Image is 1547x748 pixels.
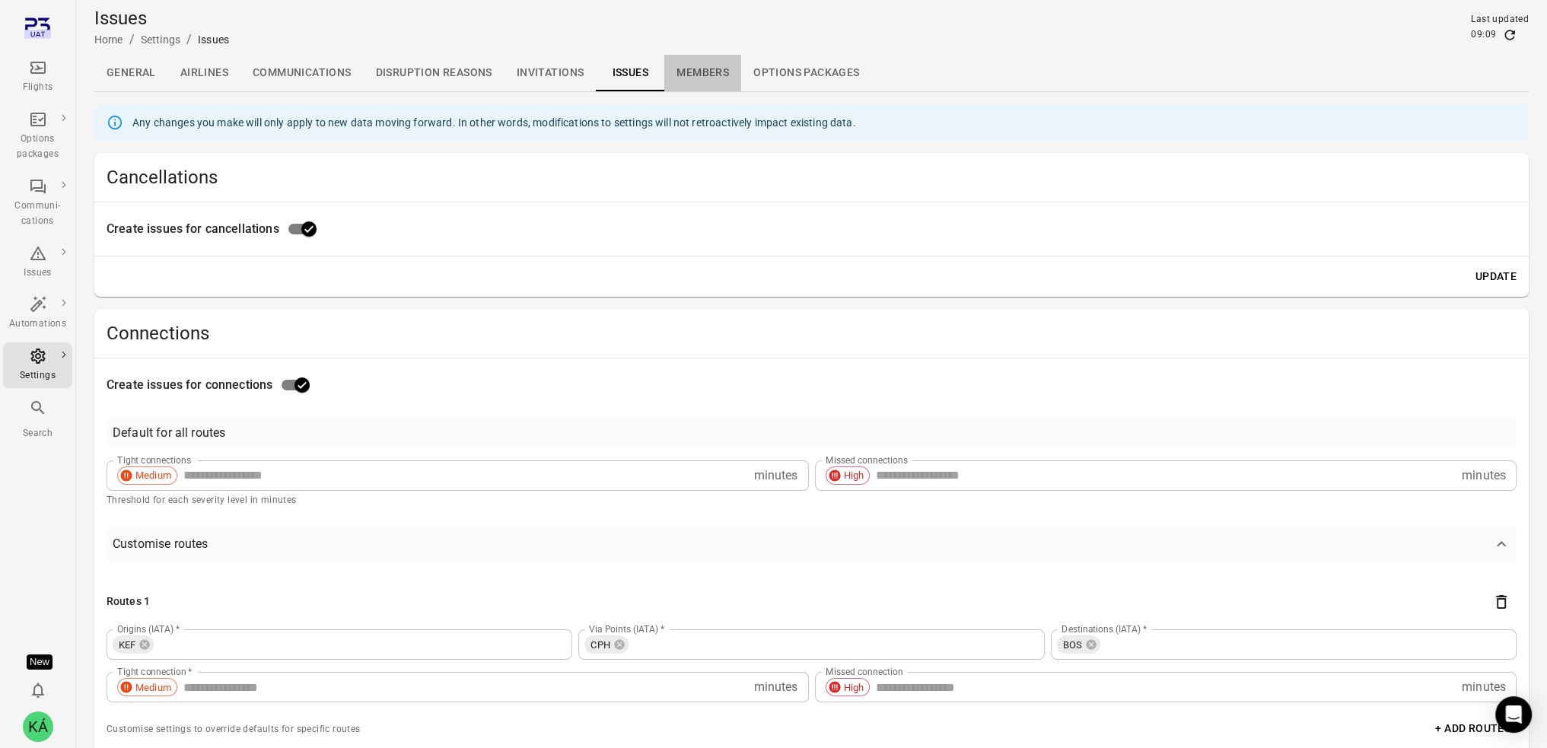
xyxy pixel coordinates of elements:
div: Open Intercom Messenger [1495,696,1532,733]
p: minutes [753,466,797,485]
div: Search [9,426,66,441]
p: minutes [753,678,797,696]
span: Create issues for cancellations [107,220,279,238]
a: Flights [3,54,72,100]
label: Destinations (IATA) [1062,622,1147,635]
a: Members [664,55,741,91]
li: / [186,30,192,49]
span: Medium [130,468,177,483]
label: Origins (IATA) [117,622,180,635]
div: Flights [9,80,66,95]
span: BOS [1057,638,1088,653]
label: Missed connections [826,454,908,466]
div: Issues [9,266,66,281]
a: Options packages [741,55,871,91]
a: Disruption reasons [364,55,505,91]
span: Create issues for connections [107,376,272,394]
a: Options packages [3,106,72,167]
div: Any changes you make will only apply to new data moving forward. In other words, modifications to... [132,109,856,136]
p: minutes [1462,466,1506,485]
div: Local navigation [94,55,1529,91]
button: Search [3,394,72,445]
div: Tooltip anchor [27,654,53,670]
div: Settings [9,368,66,384]
div: Default for all routes [113,424,225,442]
nav: Breadcrumbs [94,30,229,49]
button: Update [1469,263,1523,291]
button: Notifications [23,675,53,705]
div: Customise routes [113,535,208,553]
label: Missed connection [826,665,903,678]
div: Options packages [9,132,66,162]
a: Invitations [505,55,596,91]
span: High [839,468,870,483]
p: minutes [1462,678,1506,696]
div: Communi-cations [9,199,66,229]
h2: Connections [107,321,1517,345]
a: Communi-cations [3,173,72,234]
span: KEF [113,638,142,653]
p: Threshold for each severity level in minutes [107,493,1517,508]
a: Issues [596,55,664,91]
a: Settings [141,33,180,46]
div: Issues [198,32,229,47]
button: Refresh data [1502,27,1517,43]
a: Airlines [168,55,240,91]
label: Tight connections [117,454,191,466]
button: Klara Ásrún Jóhannsdóttir [17,705,59,748]
button: Customise routes [107,526,1517,562]
label: Via Points (IATA) [589,622,664,635]
span: Delete [1480,587,1517,617]
div: CPH [584,635,628,654]
span: High [839,680,870,695]
a: Home [94,33,123,46]
div: KEF [113,635,154,654]
span: Medium [130,680,177,695]
p: Customise settings to override defaults for specific routes [107,722,361,737]
label: Tight connection [117,665,193,678]
li: / [129,30,135,49]
div: BOS [1057,635,1100,654]
button: Delete [1486,587,1517,617]
div: KÁ [23,711,53,742]
div: 09:09 [1471,27,1496,43]
span: CPH [584,638,616,653]
a: General [94,55,168,91]
h1: Issues [94,6,229,30]
button: + Add routes [1429,715,1517,743]
a: Issues [3,240,72,285]
div: Automations [9,317,66,332]
div: Routes 1 [107,594,150,610]
a: Automations [3,291,72,336]
a: Communications [240,55,364,91]
div: Last updated [1471,12,1529,27]
h2: Cancellations [107,165,1517,189]
a: Settings [3,342,72,388]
